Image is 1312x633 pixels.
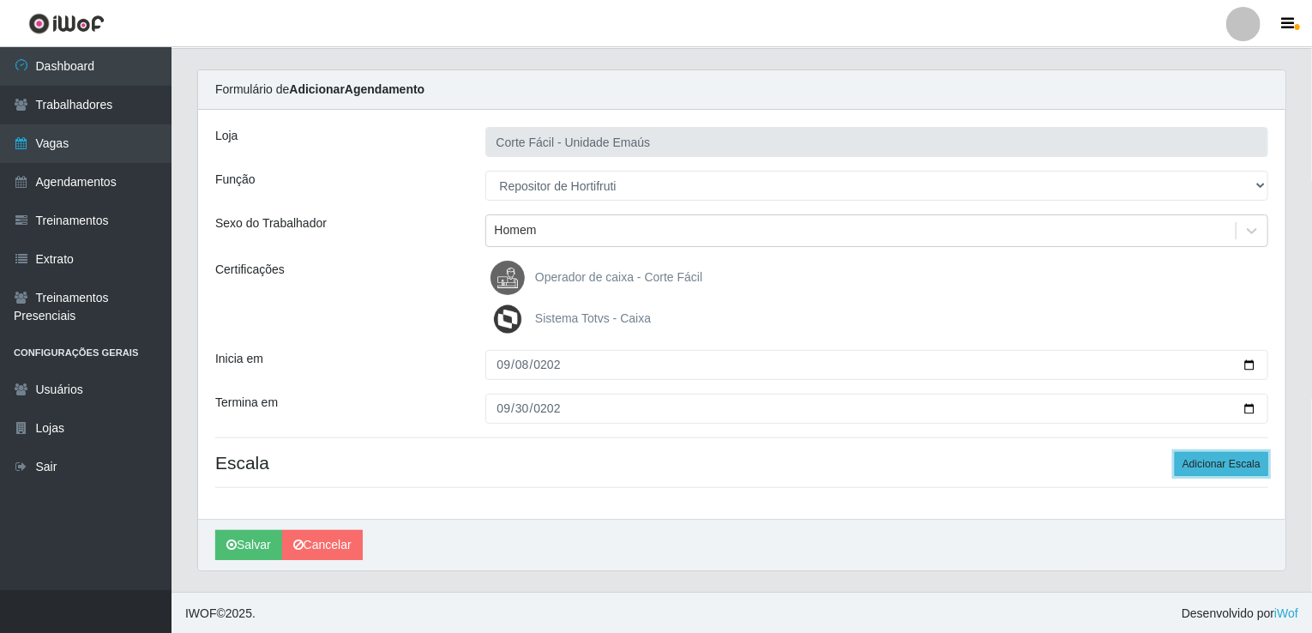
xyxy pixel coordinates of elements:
label: Certificações [215,261,285,279]
span: © 2025 . [185,605,256,623]
img: Sistema Totvs - Caixa [490,302,532,336]
img: Operador de caixa - Corte Fácil [490,261,532,295]
button: Adicionar Escala [1175,452,1268,476]
label: Inicia em [215,350,263,368]
span: IWOF [185,606,217,620]
label: Termina em [215,394,278,412]
input: 00/00/0000 [485,394,1269,424]
div: Homem [495,222,537,240]
img: CoreUI Logo [28,13,105,34]
span: Desenvolvido por [1182,605,1298,623]
strong: Adicionar Agendamento [289,82,424,96]
span: Sistema Totvs - Caixa [535,311,651,325]
span: Operador de caixa - Corte Fácil [535,270,702,284]
h4: Escala [215,452,1268,473]
label: Sexo do Trabalhador [215,214,327,232]
label: Função [215,171,256,189]
label: Loja [215,127,238,145]
button: Salvar [215,530,282,560]
a: Cancelar [282,530,363,560]
div: Formulário de [198,70,1285,110]
input: 00/00/0000 [485,350,1269,380]
a: iWof [1274,606,1298,620]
